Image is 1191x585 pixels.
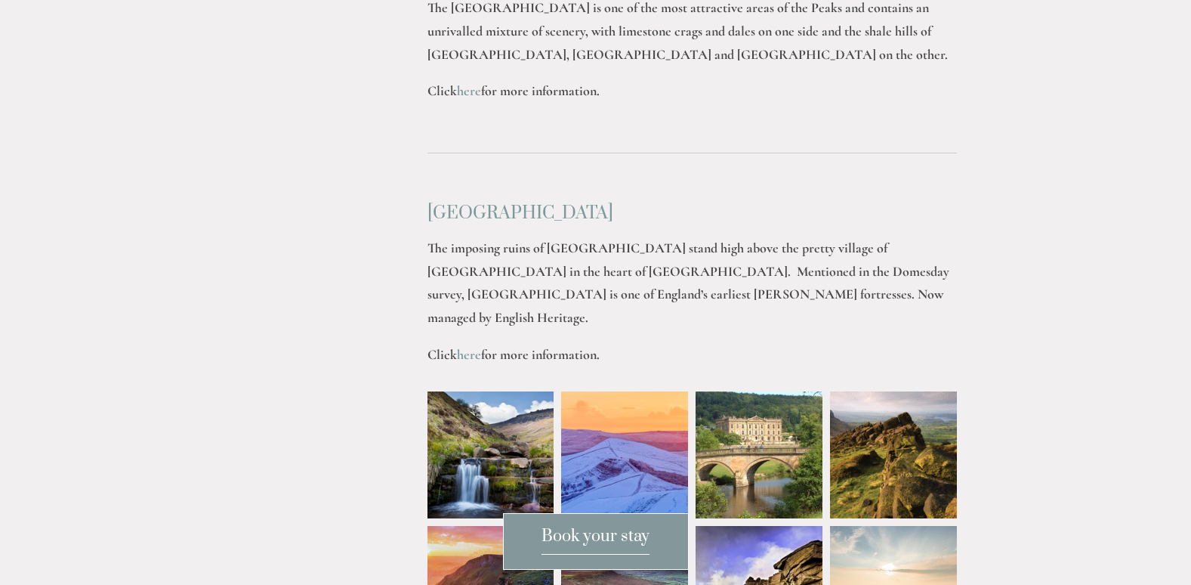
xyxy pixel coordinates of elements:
[503,513,689,570] a: Book your stay
[457,346,481,363] a: here
[427,203,957,223] h2: [GEOGRAPHIC_DATA]
[427,343,957,367] p: Click for more information.
[738,392,1049,518] img: peak district explore things to do
[427,79,957,103] p: Click for more information.
[561,392,751,518] img: Early Spring 2021 (15).jpg
[542,526,649,555] span: Book your stay
[457,82,481,99] a: here
[673,392,842,518] img: peak district explore things to do
[427,237,957,329] p: The imposing ruins of [GEOGRAPHIC_DATA] stand high above the pretty village of [GEOGRAPHIC_DATA] ...
[396,392,586,518] img: peak district explore things to do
